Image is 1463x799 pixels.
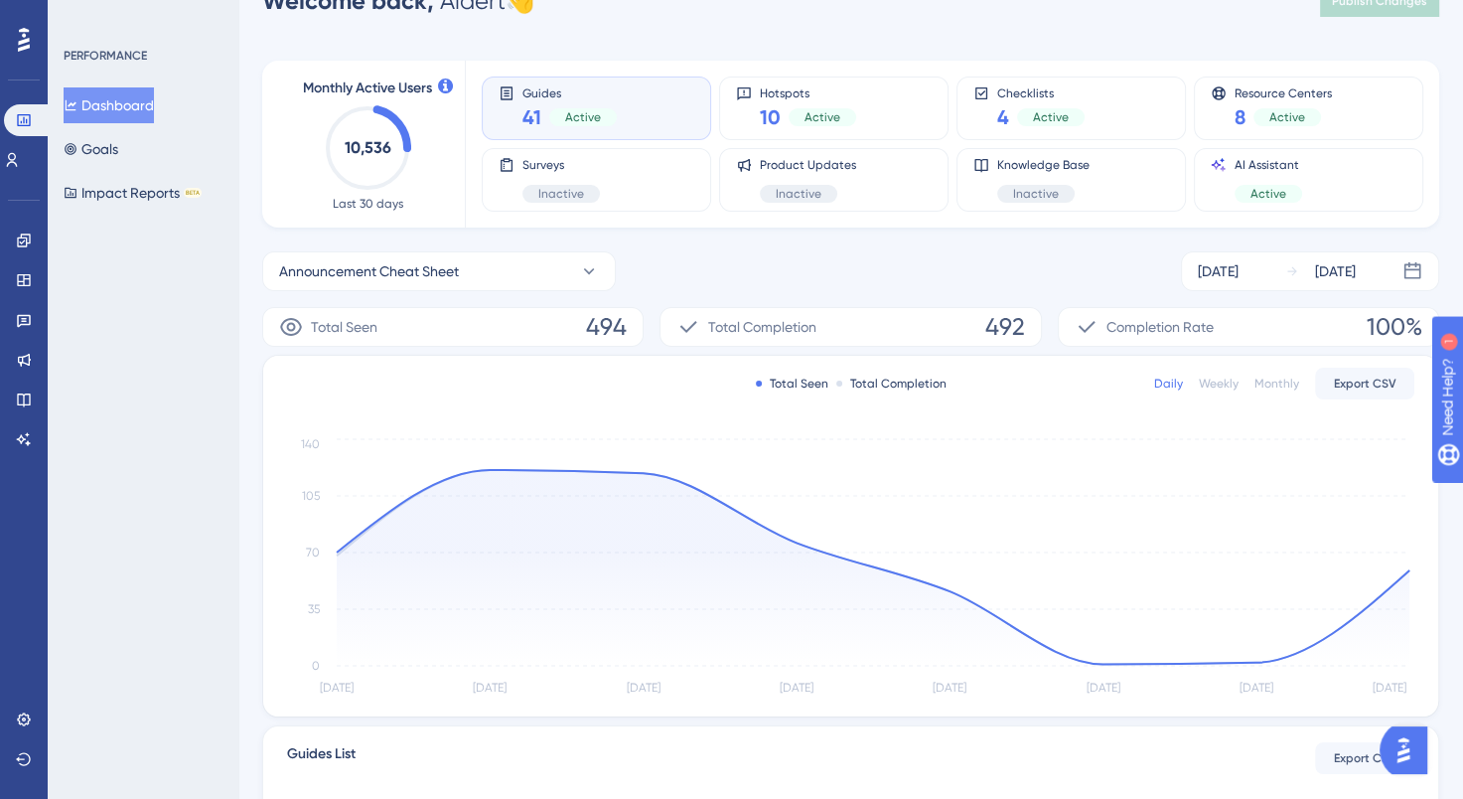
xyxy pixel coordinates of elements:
text: 10,536 [345,138,391,157]
tspan: [DATE] [1373,681,1406,695]
span: Surveys [522,157,600,173]
span: Export CSV [1334,376,1396,392]
div: Weekly [1199,376,1239,392]
span: 8 [1235,103,1245,131]
span: Hotspots [760,85,856,99]
tspan: [DATE] [780,681,813,695]
div: Total Seen [756,376,828,392]
tspan: [DATE] [933,681,966,695]
tspan: [DATE] [320,681,354,695]
span: Product Updates [760,157,856,173]
span: Active [805,109,840,125]
button: Impact ReportsBETA [64,175,202,211]
div: PERFORMANCE [64,48,147,64]
div: Total Completion [836,376,947,392]
span: AI Assistant [1235,157,1302,173]
span: 100% [1367,311,1422,343]
button: Export CSV [1315,742,1414,774]
span: Active [1269,109,1305,125]
tspan: 140 [301,436,320,450]
span: 41 [522,103,541,131]
span: Total Seen [311,315,377,339]
span: Total Completion [708,315,816,339]
tspan: [DATE] [473,681,507,695]
span: Last 30 days [333,196,403,212]
span: Resource Centers [1235,85,1332,99]
span: Active [1033,109,1069,125]
iframe: UserGuiding AI Assistant Launcher [1380,720,1439,780]
tspan: [DATE] [1240,681,1273,695]
tspan: [DATE] [1086,681,1119,695]
div: 1 [138,10,144,26]
tspan: 70 [306,546,320,559]
tspan: [DATE] [627,681,660,695]
div: Monthly [1254,376,1299,392]
div: BETA [184,188,202,198]
span: Active [565,109,601,125]
button: Export CSV [1315,368,1414,399]
div: Daily [1154,376,1183,392]
span: 10 [760,103,781,131]
span: Export CSV [1334,750,1396,766]
span: Announcement Cheat Sheet [279,259,459,283]
span: Inactive [776,186,821,202]
tspan: 35 [308,602,320,616]
span: Checklists [997,85,1085,99]
span: Active [1250,186,1286,202]
span: Monthly Active Users [303,77,432,100]
span: Completion Rate [1106,315,1214,339]
button: Announcement Cheat Sheet [262,251,616,291]
button: Dashboard [64,87,154,123]
span: Inactive [538,186,584,202]
span: 494 [586,311,627,343]
span: 4 [997,103,1009,131]
span: Knowledge Base [997,157,1090,173]
span: 492 [985,311,1025,343]
span: Need Help? [47,5,124,29]
button: Goals [64,131,118,167]
div: [DATE] [1315,259,1356,283]
span: Guides [522,85,617,99]
tspan: 105 [302,489,320,503]
tspan: 0 [312,659,320,673]
span: Inactive [1013,186,1059,202]
div: [DATE] [1198,259,1239,283]
span: Guides List [287,742,356,774]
